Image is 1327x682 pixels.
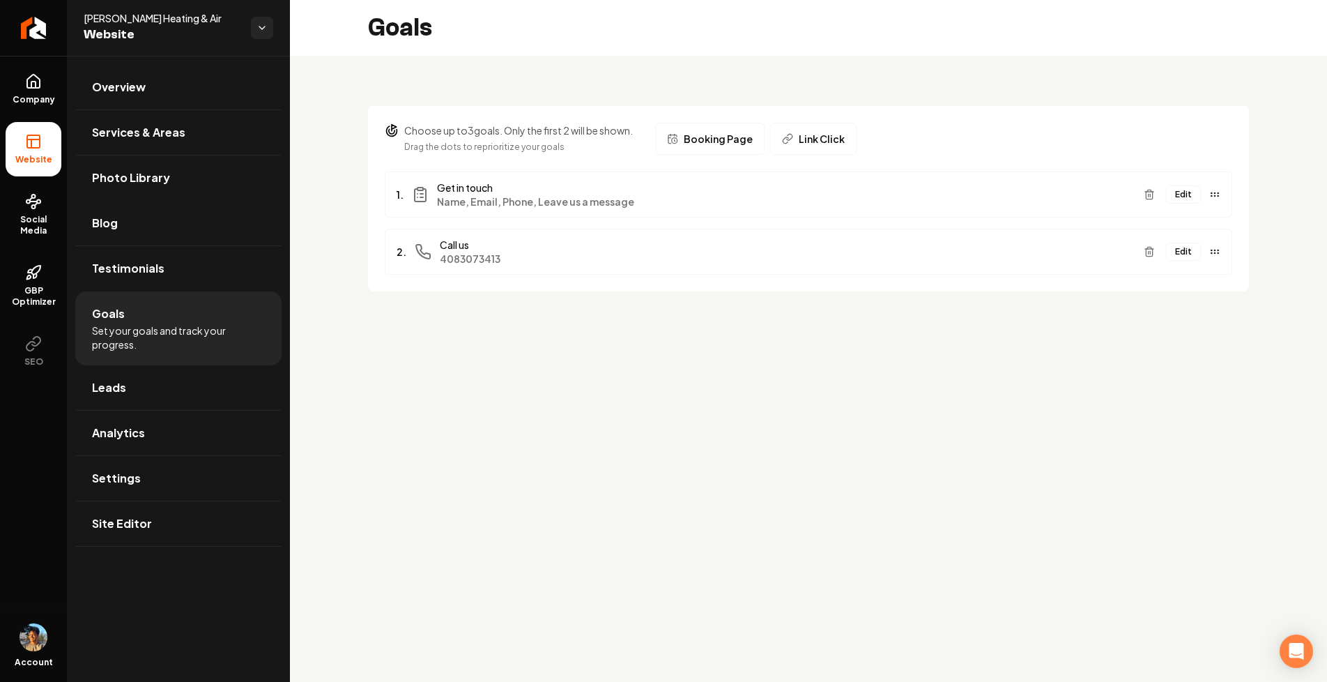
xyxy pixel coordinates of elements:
img: Aditya Nair [20,623,47,651]
button: Open user button [20,623,47,651]
li: 1.Get in touchName, Email, Phone, Leave us a messageEdit [385,172,1232,218]
a: Services & Areas [75,110,282,155]
span: Booking Page [684,132,753,146]
a: Site Editor [75,501,282,546]
span: SEO [19,356,49,367]
span: GBP Optimizer [6,285,61,308]
span: Social Media [6,214,61,236]
span: Analytics [92,425,145,441]
span: Goals [92,305,125,322]
span: Website [10,154,58,165]
button: SEO [6,324,61,379]
img: Rebolt Logo [21,17,47,39]
a: Leads [75,365,282,410]
li: 2.Call us4083073413Edit [385,229,1232,275]
span: 1. [397,188,404,202]
span: Services & Areas [92,124,185,141]
span: Name, Email, Phone, Leave us a message [437,195,1133,209]
h2: Goals [368,14,432,42]
a: Photo Library [75,156,282,200]
span: Get in touch [437,181,1133,195]
span: Set your goals and track your progress. [92,324,265,351]
div: Open Intercom Messenger [1280,635,1313,668]
span: Testimonials [92,260,164,277]
span: 4083073413 [440,252,1133,266]
span: Call us [440,238,1133,252]
a: Analytics [75,411,282,455]
button: Booking Page [655,123,765,155]
a: Settings [75,456,282,501]
button: Link Click [770,123,857,155]
span: Photo Library [92,169,170,186]
span: Link Click [799,132,845,146]
button: Edit [1166,243,1201,261]
span: Settings [92,470,141,487]
p: Drag the dots to reprioritize your goals [404,140,633,154]
a: Social Media [6,182,61,248]
a: GBP Optimizer [6,253,61,319]
a: Overview [75,65,282,109]
span: [PERSON_NAME] Heating & Air [84,11,240,25]
span: 2. [397,245,406,259]
span: Company [7,94,61,105]
button: Edit [1166,185,1201,204]
span: Site Editor [92,515,152,532]
a: Company [6,62,61,116]
span: Website [84,25,240,45]
span: Blog [92,215,118,232]
span: Overview [92,79,146,96]
a: Blog [75,201,282,245]
a: Testimonials [75,246,282,291]
span: Leads [92,379,126,396]
span: Account [15,657,53,668]
p: Choose up to 3 goals. Only the first 2 will be shown. [404,123,633,137]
